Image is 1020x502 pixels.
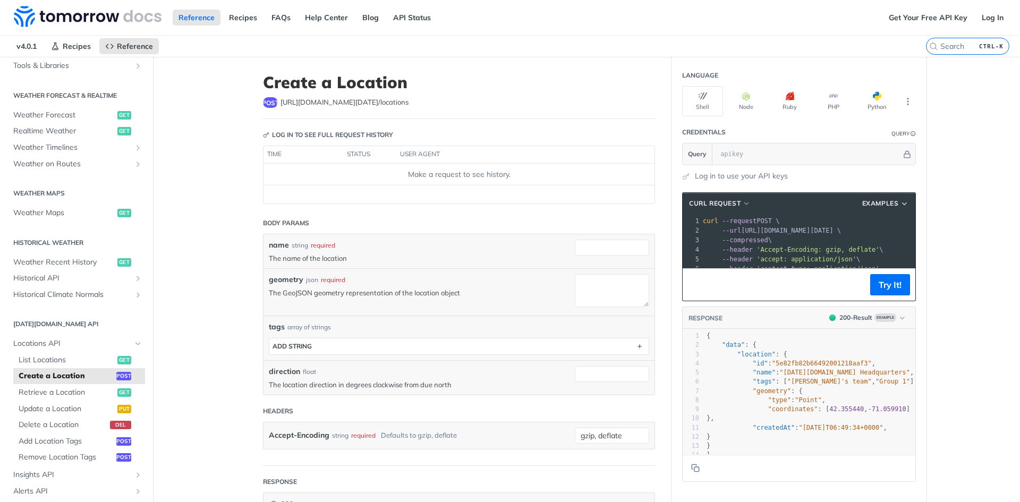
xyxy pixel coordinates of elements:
[8,58,145,74] a: Tools & LibrariesShow subpages for Tools & Libraries
[722,341,745,348] span: "data"
[269,288,569,297] p: The GeoJSON geometry representation of the location object
[768,396,791,404] span: "type"
[13,352,145,368] a: List Locationsget
[8,254,145,270] a: Weather Recent Historyget
[685,198,754,209] button: cURL Request
[8,483,145,499] a: Alerts APIShow subpages for Alerts API
[683,216,701,226] div: 1
[303,367,316,377] div: float
[13,368,145,384] a: Create a Locationpost
[707,369,914,376] span: : ,
[707,332,710,339] span: {
[874,313,896,322] span: Example
[839,313,872,322] div: 200 - Result
[117,356,131,364] span: get
[13,401,145,417] a: Update a Locationput
[703,227,841,234] span: [URL][DOMAIN_NAME][DATE] \
[13,470,131,480] span: Insights API
[117,127,131,135] span: get
[134,291,142,299] button: Show subpages for Historical Climate Normals
[116,453,131,462] span: post
[263,130,393,140] div: Log in to see full request history
[753,424,795,431] span: "createdAt"
[13,385,145,401] a: Retrieve a Locationget
[13,208,115,218] span: Weather Maps
[134,143,142,152] button: Show subpages for Weather Timelines
[263,132,269,138] svg: Key
[683,377,699,386] div: 6
[707,424,887,431] span: : ,
[8,287,145,303] a: Historical Climate NormalsShow subpages for Historical Climate Normals
[63,41,91,51] span: Recipes
[19,452,114,463] span: Remove Location Tags
[117,209,131,217] span: get
[929,42,938,50] svg: Search
[13,486,131,497] span: Alerts API
[779,369,910,376] span: "[DATE][DOMAIN_NAME] Headquarters"
[117,258,131,267] span: get
[756,246,879,253] span: 'Accept-Encoding: gzip, deflate'
[117,111,131,120] span: get
[134,487,142,496] button: Show subpages for Alerts API
[8,319,145,329] h2: [DATE][DOMAIN_NAME] API
[8,189,145,198] h2: Weather Maps
[299,10,354,25] a: Help Center
[8,123,145,139] a: Realtime Weatherget
[756,265,879,273] span: 'content-type: application/json'
[356,10,385,25] a: Blog
[795,396,822,404] span: "Point"
[683,331,699,341] div: 1
[683,387,699,396] div: 7
[8,205,145,221] a: Weather Mapsget
[99,38,159,54] a: Reference
[883,10,973,25] a: Get Your Free API Key
[688,149,707,159] span: Query
[688,460,703,476] button: Copy to clipboard
[269,321,285,333] span: tags
[13,290,131,300] span: Historical Climate Normals
[683,226,701,235] div: 2
[722,256,753,263] span: --header
[269,274,303,285] label: geometry
[343,146,396,163] th: status
[683,414,699,423] div: 10
[19,387,115,398] span: Retrieve a Location
[351,428,376,443] div: required
[683,450,699,460] div: 14
[902,149,913,159] button: Hide
[707,396,826,404] span: : ,
[13,126,115,137] span: Realtime Weather
[173,10,220,25] a: Reference
[753,378,776,385] span: "tags"
[772,360,872,367] span: "5e82fb82b66492001218aaf3"
[707,360,875,367] span: : ,
[8,140,145,156] a: Weather TimelinesShow subpages for Weather Timelines
[683,359,699,368] div: 4
[722,227,741,234] span: --url
[19,420,107,430] span: Delete a Location
[688,277,703,293] button: Copy to clipboard
[862,199,899,208] span: Examples
[134,62,142,70] button: Show subpages for Tools & Libraries
[787,378,872,385] span: "[PERSON_NAME]'s team"
[872,405,906,413] span: 71.059910
[703,256,860,263] span: \
[870,274,910,295] button: Try It!
[707,341,756,348] span: : {
[8,91,145,100] h2: Weather Forecast & realtime
[769,86,810,116] button: Ruby
[689,199,741,208] span: cURL Request
[134,160,142,168] button: Show subpages for Weather on Routes
[856,86,897,116] button: Python
[683,423,699,432] div: 11
[19,436,114,447] span: Add Location Tags
[768,405,818,413] span: "coordinates"
[683,441,699,450] div: 13
[682,71,718,80] div: Language
[117,41,153,51] span: Reference
[707,405,910,413] span: : [ , ]
[266,10,296,25] a: FAQs
[722,246,753,253] span: --header
[13,110,115,121] span: Weather Forecast
[903,97,913,106] svg: More ellipsis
